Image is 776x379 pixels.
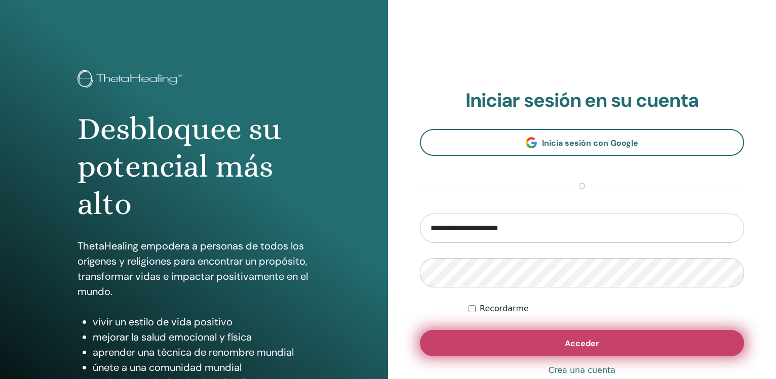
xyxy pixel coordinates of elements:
[420,129,744,156] a: Inicia sesión con Google
[420,330,744,356] button: Acceder
[549,364,615,376] a: Crea una cuenta
[93,360,311,375] li: únete a una comunidad mundial
[480,303,529,315] label: Recordarme
[77,238,311,299] p: ThetaHealing empodera a personas de todos los orígenes y religiones para encontrar un propósito, ...
[574,180,590,192] span: o
[469,303,744,315] div: Mantenerme autenticado indefinidamente o hasta cerrar la sesión manualmente
[542,138,638,148] span: Inicia sesión con Google
[420,89,744,112] h2: Iniciar sesión en su cuenta
[565,338,599,349] span: Acceder
[93,314,311,329] li: vivir un estilo de vida positivo
[93,345,311,360] li: aprender una técnica de renombre mundial
[77,110,311,223] h1: Desbloquee su potencial más alto
[93,329,311,345] li: mejorar la salud emocional y física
